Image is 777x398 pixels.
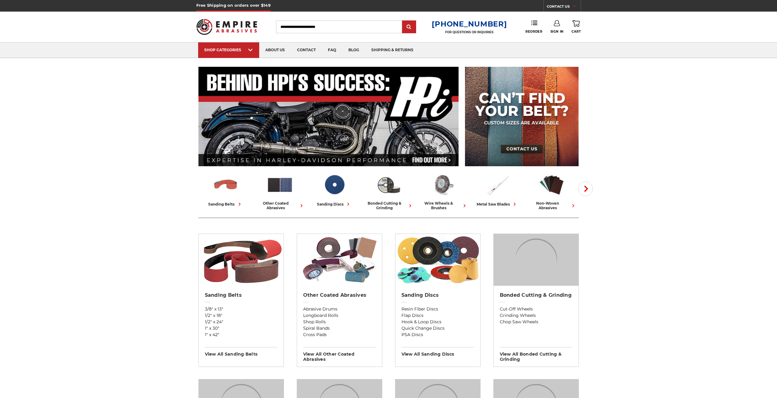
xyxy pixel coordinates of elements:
a: 1" x 42" [205,332,278,338]
div: sanding discs [317,201,351,207]
p: FOR QUESTIONS OR INQUIRIES [432,30,507,34]
a: shipping & returns [365,42,419,58]
h3: View All bonded cutting & grinding [500,347,572,362]
a: Longboard Rolls [303,312,376,319]
div: wire wheels & brushes [418,201,468,210]
h2: Sanding Belts [205,292,278,298]
a: Hook & Loop Discs [401,319,474,325]
img: Bonded Cutting & Grinding [375,172,402,198]
h3: View All sanding belts [205,347,278,357]
a: Chop Saw Wheels [500,319,572,325]
a: Shop Rolls [303,319,376,325]
div: bonded cutting & grinding [364,201,413,210]
a: wire wheels & brushes [418,172,468,210]
a: CONTACT US [547,3,581,12]
a: blog [342,42,365,58]
a: Quick Change Discs [401,325,474,332]
a: Flap Discs [401,312,474,319]
a: faq [322,42,342,58]
img: Empire Abrasives [196,15,257,39]
a: sanding belts [201,172,250,207]
h2: Bonded Cutting & Grinding [500,292,572,298]
span: Sign In [550,30,564,34]
a: about us [259,42,291,58]
a: Spiral Bands [303,325,376,332]
a: Grinding Wheels [500,312,572,319]
a: Cross Pads [303,332,376,338]
img: Bonded Cutting & Grinding [494,234,579,286]
img: Wire Wheels & Brushes [430,172,456,198]
span: Cart [572,30,581,34]
a: Abrasive Drums [303,306,376,312]
h2: Sanding Discs [401,292,474,298]
a: non-woven abrasives [527,172,576,210]
a: 1/2" x 18" [205,312,278,319]
img: Sanding Discs [395,234,480,286]
a: 1/2" x 24" [205,319,278,325]
a: 1" x 30" [205,325,278,332]
h3: View All sanding discs [401,347,474,357]
div: metal saw blades [477,201,518,207]
a: [PHONE_NUMBER] [432,20,507,28]
a: bonded cutting & grinding [364,172,413,210]
div: non-woven abrasives [527,201,576,210]
img: Banner for an interview featuring Horsepower Inc who makes Harley performance upgrades featured o... [198,67,459,166]
div: sanding belts [209,201,243,207]
input: Submit [403,21,415,33]
a: PSA Discs [401,332,474,338]
img: Other Coated Abrasives [297,234,382,286]
span: Reorder [525,30,542,34]
img: Sanding Belts [212,172,239,198]
img: Sanding Discs [321,172,348,198]
a: Resin Fiber Discs [401,306,474,312]
a: metal saw blades [473,172,522,207]
a: Cut-Off Wheels [500,306,572,312]
img: promo banner for custom belts. [465,67,579,166]
h3: View All other coated abrasives [303,347,376,362]
h2: Other Coated Abrasives [303,292,376,298]
div: SHOP CATEGORIES [204,48,253,52]
a: Reorder [525,20,542,33]
a: Cart [572,20,581,34]
img: Non-woven Abrasives [538,172,565,198]
button: Next [578,181,593,196]
img: Other Coated Abrasives [267,172,293,198]
img: Sanding Belts [199,234,284,286]
a: sanding discs [310,172,359,207]
img: Metal Saw Blades [484,172,511,198]
div: other coated abrasives [255,201,305,210]
a: contact [291,42,322,58]
a: 3/8" x 13" [205,306,278,312]
a: other coated abrasives [255,172,305,210]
